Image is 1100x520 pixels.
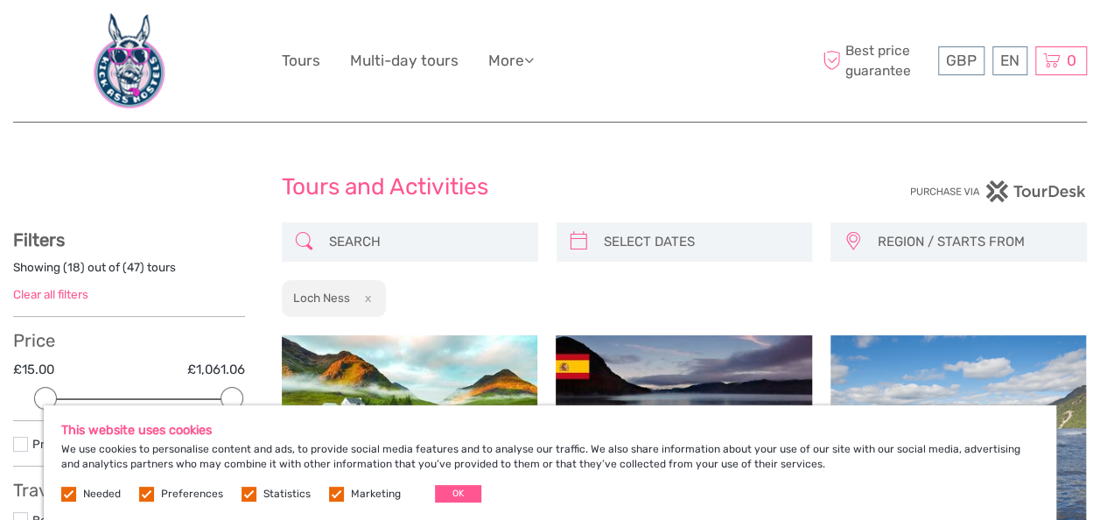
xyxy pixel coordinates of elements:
[81,13,177,109] img: 660-bd12cdf7-bf22-40b3-a2d0-3f373e959a83_logo_big.jpg
[61,423,1039,438] h5: This website uses cookies
[32,437,102,451] a: Private tours
[13,259,245,286] div: Showing ( ) out of ( ) tours
[293,291,350,305] h2: Loch Ness
[13,480,245,501] h3: Travel Method
[282,48,320,74] a: Tours
[83,487,121,502] label: Needed
[353,289,376,307] button: x
[351,487,401,502] label: Marketing
[13,287,88,301] a: Clear all filters
[992,46,1027,75] div: EN
[946,52,977,69] span: GBP
[13,229,65,250] strong: Filters
[282,173,819,201] h1: Tours and Activities
[13,361,54,379] label: £15.00
[25,31,198,45] p: We're away right now. Please check back later!
[350,48,459,74] a: Multi-day tours
[127,259,140,276] label: 47
[869,228,1078,256] button: REGION / STARTS FROM
[818,41,934,80] span: Best price guarantee
[13,330,245,351] h3: Price
[322,227,529,257] input: SEARCH
[67,259,81,276] label: 18
[263,487,311,502] label: Statistics
[1064,52,1079,69] span: 0
[488,48,534,74] a: More
[435,485,481,502] button: OK
[161,487,223,502] label: Preferences
[597,227,804,257] input: SELECT DATES
[44,405,1056,520] div: We use cookies to personalise content and ads, to provide social media features and to analyse ou...
[909,180,1087,202] img: PurchaseViaTourDesk.png
[201,27,222,48] button: Open LiveChat chat widget
[187,361,245,379] label: £1,061.06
